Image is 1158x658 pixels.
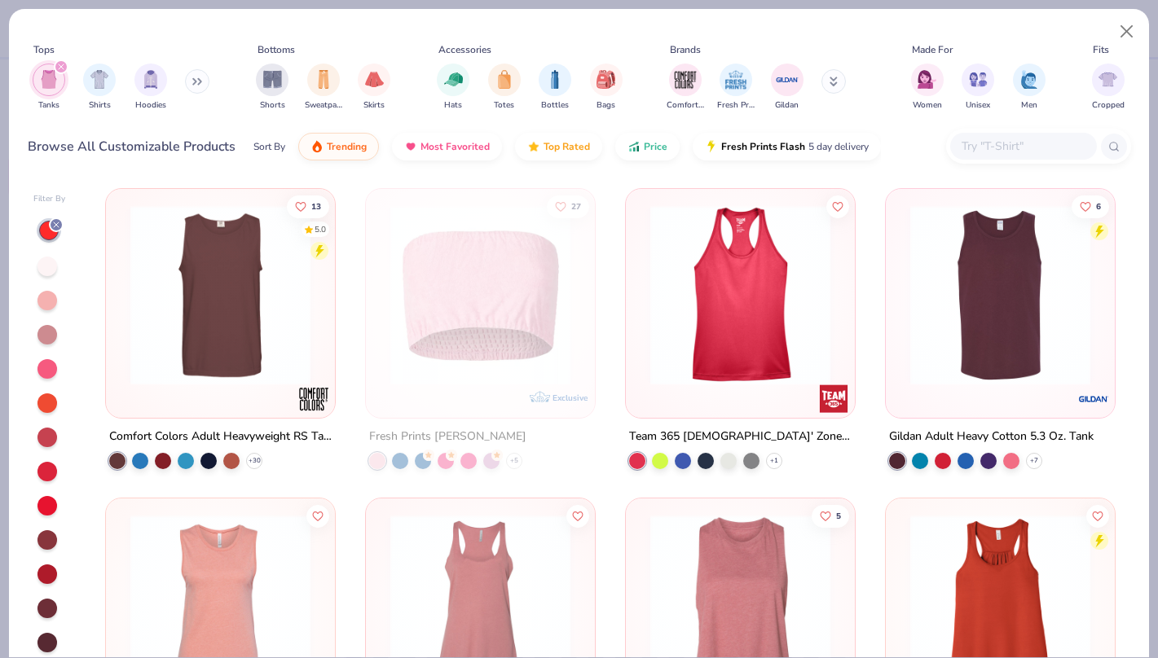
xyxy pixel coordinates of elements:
[258,42,295,57] div: Bottoms
[547,195,589,217] button: Like
[539,64,571,112] div: filter for Bottles
[33,193,66,205] div: Filter By
[305,64,342,112] button: filter button
[495,70,513,89] img: Totes Image
[670,42,701,57] div: Brands
[319,205,515,385] img: eaac4d2d-23c3-4a17-bdd1-555183cfcd54
[966,99,990,112] span: Unisex
[404,140,417,153] img: most_fav.gif
[515,133,602,160] button: Top Rated
[40,70,58,89] img: Tanks Image
[1030,456,1038,466] span: + 7
[597,99,615,112] span: Bags
[1112,16,1143,47] button: Close
[311,202,321,210] span: 13
[902,205,1099,385] img: c1a9ad32-6c8d-437d-84b9-d4d33a9a6723
[33,42,55,57] div: Tops
[28,137,236,156] div: Browse All Customizable Products
[705,140,718,153] img: flash.gif
[438,42,491,57] div: Accessories
[89,99,111,112] span: Shirts
[911,64,944,112] button: filter button
[693,133,881,160] button: Fresh Prints Flash5 day delivery
[1013,64,1046,112] div: filter for Men
[249,456,261,466] span: + 30
[1092,99,1125,112] span: Cropped
[365,70,384,89] img: Skirts Image
[962,64,994,112] div: filter for Unisex
[444,70,463,89] img: Hats Image
[724,68,748,92] img: Fresh Prints Image
[369,427,526,447] div: Fresh Prints [PERSON_NAME]
[721,140,805,153] span: Fresh Prints Flash
[590,64,623,112] div: filter for Bags
[539,64,571,112] button: filter button
[437,64,469,112] div: filter for Hats
[305,64,342,112] div: filter for Sweatpants
[717,64,755,112] button: filter button
[817,383,850,415] img: Team 365 logo
[1093,42,1109,57] div: Fits
[1077,383,1110,415] img: Gildan logo
[918,70,936,89] img: Women Image
[310,140,324,153] img: trending.gif
[327,140,367,153] span: Trending
[1021,99,1037,112] span: Men
[420,140,490,153] span: Most Favorited
[544,140,590,153] span: Top Rated
[826,195,849,217] button: Like
[775,99,799,112] span: Gildan
[911,64,944,112] div: filter for Women
[33,64,65,112] button: filter button
[579,205,775,385] img: 475e43f3-a42e-4876-ba36-3a41a67cb2f7
[298,133,379,160] button: Trending
[889,427,1094,447] div: Gildan Adult Heavy Cotton 5.3 Oz. Tank
[1020,70,1038,89] img: Men Image
[315,223,326,235] div: 5.0
[1099,70,1117,89] img: Cropped Image
[969,70,988,89] img: Unisex Image
[667,64,704,112] div: filter for Comfort Colors
[83,64,116,112] div: filter for Shirts
[256,64,288,112] div: filter for Shorts
[90,70,109,89] img: Shirts Image
[38,99,59,112] span: Tanks
[363,99,385,112] span: Skirts
[717,99,755,112] span: Fresh Prints
[960,137,1085,156] input: Try "T-Shirt"
[839,205,1035,385] img: a99bbf8a-976d-4862-bd5b-63c6705c4463
[566,504,589,527] button: Like
[1092,64,1125,112] div: filter for Cropped
[590,64,623,112] button: filter button
[673,68,698,92] img: Comfort Colors Image
[297,383,330,415] img: Comfort Colors logo
[667,99,704,112] span: Comfort Colors
[771,64,804,112] div: filter for Gildan
[770,456,778,466] span: + 1
[135,99,166,112] span: Hoodies
[488,64,521,112] div: filter for Totes
[287,195,329,217] button: Like
[913,99,942,112] span: Women
[358,64,390,112] div: filter for Skirts
[306,504,329,527] button: Like
[808,138,869,156] span: 5 day delivery
[260,99,285,112] span: Shorts
[263,70,282,89] img: Shorts Image
[667,64,704,112] button: filter button
[122,205,319,385] img: 6f111448-b285-4283-a3b2-dcce9cd00986
[358,64,390,112] button: filter button
[1086,504,1109,527] button: Like
[717,64,755,112] div: filter for Fresh Prints
[253,139,285,154] div: Sort By
[510,456,518,466] span: + 5
[812,504,849,527] button: Like
[571,202,581,210] span: 27
[629,427,852,447] div: Team 365 [DEMOGRAPHIC_DATA]' Zone Performance Racerback Tank
[134,64,167,112] button: filter button
[962,64,994,112] button: filter button
[615,133,680,160] button: Price
[382,205,579,385] img: e84b51dd-db43-4276-86c8-f91378a74204
[494,99,514,112] span: Totes
[644,140,667,153] span: Price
